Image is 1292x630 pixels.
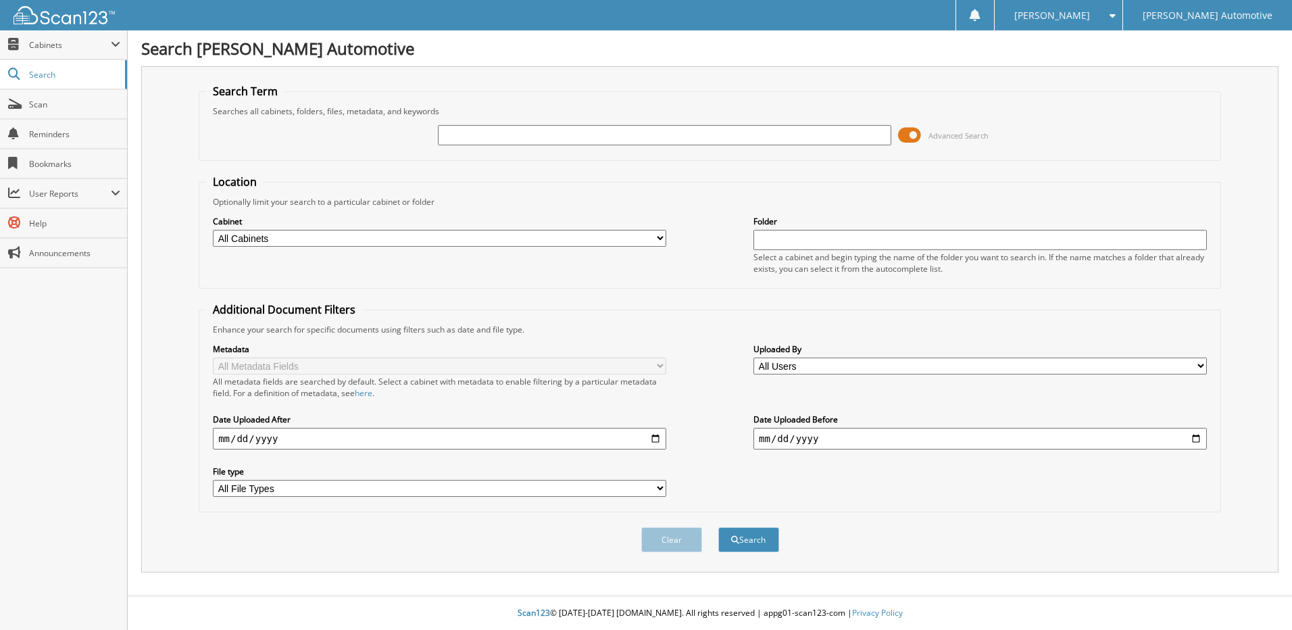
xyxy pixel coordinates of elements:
[852,607,903,619] a: Privacy Policy
[206,174,264,189] legend: Location
[753,216,1207,227] label: Folder
[213,414,666,425] label: Date Uploaded After
[753,414,1207,425] label: Date Uploaded Before
[141,37,1278,59] h1: Search [PERSON_NAME] Automotive
[213,428,666,450] input: start
[213,216,666,227] label: Cabinet
[213,343,666,355] label: Metadata
[641,527,702,552] button: Clear
[128,597,1292,630] div: © [DATE]-[DATE] [DOMAIN_NAME]. All rights reserved | appg01-scan123-com |
[206,196,1214,208] div: Optionally limit your search to a particular cabinet or folder
[29,128,120,140] span: Reminders
[1224,565,1292,630] iframe: Chat Widget
[1143,11,1272,20] span: [PERSON_NAME] Automotive
[1014,11,1090,20] span: [PERSON_NAME]
[29,188,111,199] span: User Reports
[518,607,550,619] span: Scan123
[29,247,120,259] span: Announcements
[753,251,1207,274] div: Select a cabinet and begin typing the name of the folder you want to search in. If the name match...
[29,158,120,170] span: Bookmarks
[753,343,1207,355] label: Uploaded By
[206,84,284,99] legend: Search Term
[753,428,1207,450] input: end
[928,130,989,141] span: Advanced Search
[213,466,666,477] label: File type
[29,69,118,80] span: Search
[29,218,120,229] span: Help
[355,387,372,399] a: here
[29,39,111,51] span: Cabinets
[206,105,1214,117] div: Searches all cabinets, folders, files, metadata, and keywords
[206,324,1214,335] div: Enhance your search for specific documents using filters such as date and file type.
[206,302,362,317] legend: Additional Document Filters
[29,99,120,110] span: Scan
[14,6,115,24] img: scan123-logo-white.svg
[718,527,779,552] button: Search
[213,376,666,399] div: All metadata fields are searched by default. Select a cabinet with metadata to enable filtering b...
